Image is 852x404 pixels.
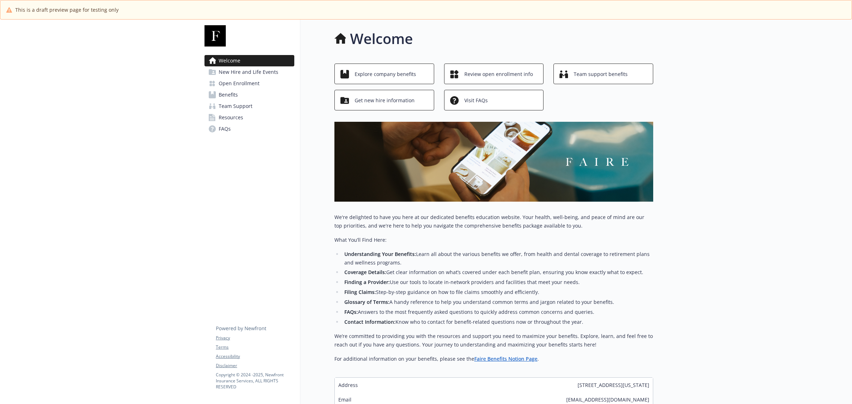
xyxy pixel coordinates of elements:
[204,55,294,66] a: Welcome
[334,64,434,84] button: Explore company benefits
[204,112,294,123] a: Resources
[334,332,653,349] p: We’re committed to providing you with the resources and support you need to maximize your benefit...
[204,100,294,112] a: Team Support
[444,64,544,84] button: Review open enrollment info
[342,250,653,267] li: Learn all about the various benefits we offer, from health and dental coverage to retirement plan...
[219,78,260,89] span: Open Enrollment
[566,396,649,403] span: [EMAIL_ADDRESS][DOMAIN_NAME]
[334,122,653,202] img: overview page banner
[344,269,386,275] strong: Coverage Details:
[464,67,533,81] span: Review open enrollment info
[219,55,240,66] span: Welcome
[578,381,649,389] span: [STREET_ADDRESS][US_STATE]
[342,288,653,296] li: Step-by-step guidance on how to file claims smoothly and efficiently.
[216,335,294,341] a: Privacy
[15,6,119,13] span: This is a draft preview page for testing only
[574,67,628,81] span: Team support benefits
[464,94,488,107] span: Visit FAQs
[355,67,416,81] span: Explore company benefits
[344,279,390,285] strong: Finding a Provider:
[355,94,415,107] span: Get new hire information
[342,278,653,286] li: Use our tools to locate in-network providers and facilities that meet your needs.
[219,66,278,78] span: New Hire and Life Events
[219,100,252,112] span: Team Support
[344,251,416,257] strong: Understanding Your Benefits:
[474,355,537,362] a: Faire Benefits Notion Page
[204,123,294,135] a: FAQs
[334,355,653,363] p: For additional information on your benefits, please see the .
[344,309,358,315] strong: FAQs:
[216,362,294,369] a: Disclaimer
[204,89,294,100] a: Benefits
[219,123,231,135] span: FAQs
[342,298,653,306] li: A handy reference to help you understand common terms and jargon related to your benefits.
[216,353,294,360] a: Accessibility
[444,90,544,110] button: Visit FAQs
[204,78,294,89] a: Open Enrollment
[350,28,413,49] h1: Welcome
[216,344,294,350] a: Terms
[342,308,653,316] li: Answers to the most frequently asked questions to quickly address common concerns and queries.
[338,396,351,403] span: Email
[553,64,653,84] button: Team support benefits
[219,112,243,123] span: Resources
[344,289,376,295] strong: Filing Claims:
[342,268,653,277] li: Get clear information on what’s covered under each benefit plan, ensuring you know exactly what t...
[334,213,653,230] p: We're delighted to have you here at our dedicated benefits education website. Your health, well-b...
[204,66,294,78] a: New Hire and Life Events
[334,90,434,110] button: Get new hire information
[216,372,294,390] p: Copyright © 2024 - 2025 , Newfront Insurance Services, ALL RIGHTS RESERVED
[342,318,653,326] li: Know who to contact for benefit-related questions now or throughout the year.
[334,236,653,244] p: What You’ll Find Here:
[338,381,358,389] span: Address
[344,318,395,325] strong: Contact Information:
[344,299,389,305] strong: Glossary of Terms:
[219,89,238,100] span: Benefits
